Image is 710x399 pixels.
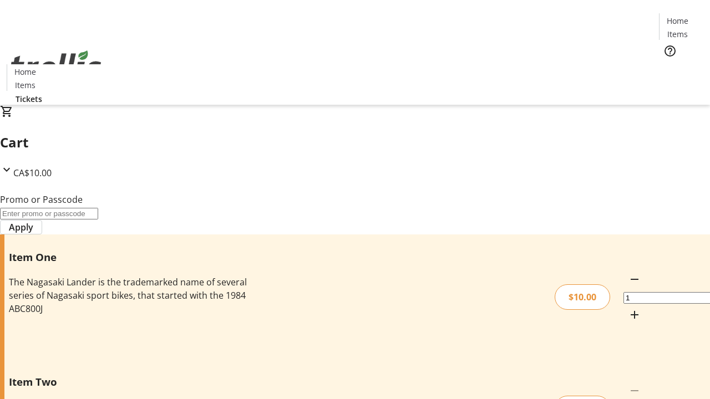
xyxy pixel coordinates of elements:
a: Items [7,79,43,91]
a: Tickets [7,93,51,105]
div: $10.00 [555,284,610,310]
span: Items [667,28,688,40]
span: Apply [9,221,33,234]
a: Tickets [659,64,703,76]
div: The Nagasaki Lander is the trademarked name of several series of Nagasaki sport bikes, that start... [9,275,251,315]
h3: Item Two [9,374,251,390]
a: Home [660,15,695,27]
button: Decrement by one [623,268,646,290]
h3: Item One [9,249,251,265]
span: Items [15,79,35,91]
a: Home [7,66,43,78]
button: Increment by one [623,304,646,326]
span: Tickets [16,93,42,105]
img: Orient E2E Organization 0gVn3KdbAw's Logo [7,38,105,94]
button: Help [659,40,681,62]
span: CA$10.00 [13,167,52,179]
span: Home [14,66,36,78]
span: Tickets [668,64,694,76]
span: Home [667,15,688,27]
a: Items [660,28,695,40]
